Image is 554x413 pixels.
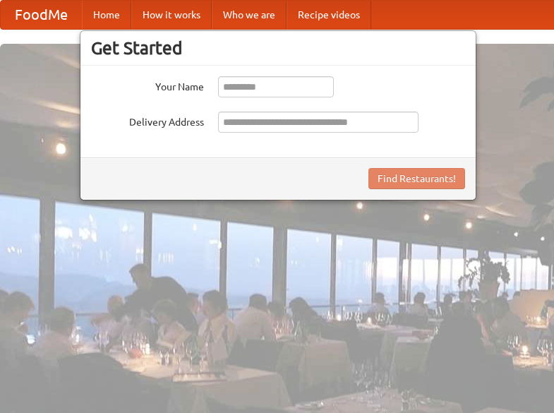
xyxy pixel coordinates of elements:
[91,112,204,129] label: Delivery Address
[1,1,82,29] a: FoodMe
[82,1,131,29] a: Home
[91,76,204,94] label: Your Name
[131,1,212,29] a: How it works
[212,1,287,29] a: Who we are
[287,1,371,29] a: Recipe videos
[91,37,465,59] h3: Get Started
[368,168,465,189] button: Find Restaurants!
